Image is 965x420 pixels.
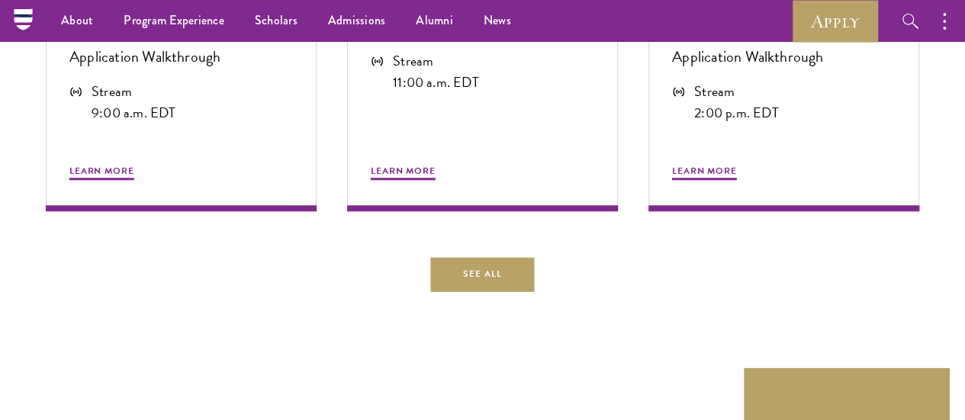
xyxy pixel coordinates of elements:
[431,257,534,291] a: See All
[69,18,293,69] p: Schwarzman Scholars U.S./Global Application Walkthrough
[393,50,479,72] div: Stream
[92,81,175,102] div: Stream
[672,164,737,182] span: Learn More
[694,81,778,102] div: Stream
[371,164,436,182] span: Learn More
[393,72,479,93] div: 11:00 a.m. EDT
[694,102,778,123] div: 2:00 p.m. EDT
[672,18,896,69] p: Schwarzman Scholars U.S./Global Application Walkthrough
[92,102,175,123] div: 9:00 a.m. EDT
[69,164,134,182] span: Learn More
